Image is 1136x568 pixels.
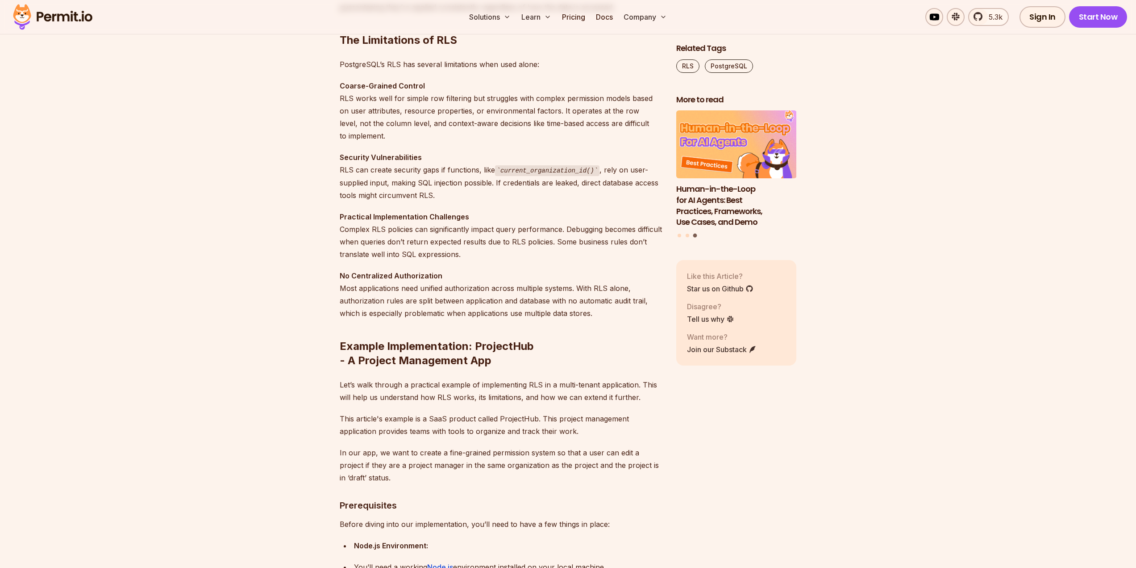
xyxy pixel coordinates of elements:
p: Like this Article? [687,271,753,282]
h3: Prerequisites [340,498,662,513]
h2: Example Implementation: ProjectHub - A Project Management App [340,303,662,368]
p: In our app, we want to create a fine-grained permission system so that a user can edit a project ... [340,446,662,484]
h2: More to read [676,94,797,105]
button: Go to slide 3 [693,234,697,238]
img: Human-in-the-Loop for AI Agents: Best Practices, Frameworks, Use Cases, and Demo [676,111,797,179]
button: Learn [518,8,555,26]
strong: Practical Implementation Challenges [340,212,469,221]
p: This article's example is a SaaS product called ProjectHub. This project management application p... [340,412,662,438]
h2: Related Tags [676,43,797,54]
a: RLS [676,59,699,73]
a: Sign In [1019,6,1065,28]
div: Posts [676,111,797,239]
button: Company [620,8,670,26]
p: Before diving into our implementation, you’ll need to have a few things in place: [340,518,662,530]
h3: Human-in-the-Loop for AI Agents: Best Practices, Frameworks, Use Cases, and Demo [676,184,797,228]
a: Human-in-the-Loop for AI Agents: Best Practices, Frameworks, Use Cases, and DemoHuman-in-the-Loop... [676,111,797,228]
strong: No Centralized Authorization [340,271,442,280]
img: Permit logo [9,2,96,32]
p: Complex RLS policies can significantly impact query performance. Debugging becomes difficult when... [340,210,662,261]
p: PostgreSQL’s RLS has several limitations when used alone: [340,58,662,71]
strong: Coarse-Grained Control [340,81,425,90]
a: Tell us why [687,314,734,324]
a: 5.3k [968,8,1009,26]
code: current_organization_id() [495,165,600,176]
a: Join our Substack [687,344,757,355]
a: Docs [592,8,616,26]
strong: Node.js Environment: [354,541,428,550]
p: RLS can create security gaps if functions, like , rely on user-supplied input, making SQL injecti... [340,151,662,202]
a: PostgreSQL [705,59,753,73]
span: 5.3k [983,12,1003,22]
p: Disagree? [687,301,734,312]
strong: Security Vulnerabilities [340,153,422,162]
p: RLS works well for simple row filtering but struggles with complex permission models based on use... [340,80,662,142]
a: Star us on Github [687,283,753,294]
button: Solutions [466,8,514,26]
p: Want more? [687,332,757,342]
button: Go to slide 1 [678,234,681,237]
p: Let’s walk through a practical example of implementing RLS in a multi-tenant application. This wi... [340,379,662,404]
a: Pricing [558,8,589,26]
p: Most applications need unified authorization across multiple systems. With RLS alone, authorizati... [340,269,662,320]
a: Start Now [1069,6,1128,28]
li: 3 of 3 [676,111,797,228]
button: Go to slide 2 [686,234,689,237]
